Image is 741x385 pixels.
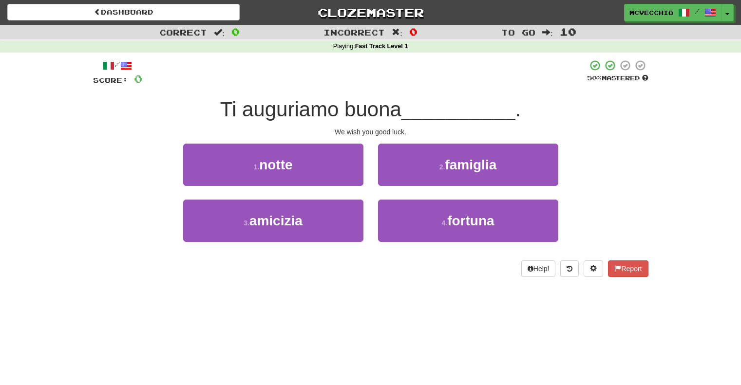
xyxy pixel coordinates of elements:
[401,98,515,121] span: __________
[214,28,225,37] span: :
[445,157,496,172] span: famiglia
[259,157,292,172] span: notte
[378,200,558,242] button: 4.fortuna
[183,200,363,242] button: 3.amicizia
[439,163,445,171] small: 2 .
[93,59,142,72] div: /
[244,219,249,227] small: 3 .
[560,260,579,277] button: Round history (alt+y)
[253,163,259,171] small: 1 .
[231,26,240,37] span: 0
[441,219,447,227] small: 4 .
[378,144,558,186] button: 2.famiglia
[183,144,363,186] button: 1.notte
[409,26,418,37] span: 0
[447,213,494,228] span: fortuna
[542,28,553,37] span: :
[93,76,128,84] span: Score:
[323,27,385,37] span: Incorrect
[159,27,207,37] span: Correct
[624,4,722,21] a: McVecchio /
[629,8,673,17] span: McVecchio
[587,74,602,82] span: 50 %
[695,8,700,15] span: /
[515,98,521,121] span: .
[93,127,648,137] div: We wish you good luck.
[134,73,142,85] span: 0
[220,98,401,121] span: Ti auguriamo buona
[501,27,535,37] span: To go
[249,213,303,228] span: amicizia
[608,260,648,277] button: Report
[560,26,576,37] span: 10
[7,4,240,20] a: Dashboard
[392,28,402,37] span: :
[254,4,487,21] a: Clozemaster
[355,43,408,50] strong: Fast Track Level 1
[587,74,648,83] div: Mastered
[521,260,556,277] button: Help!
